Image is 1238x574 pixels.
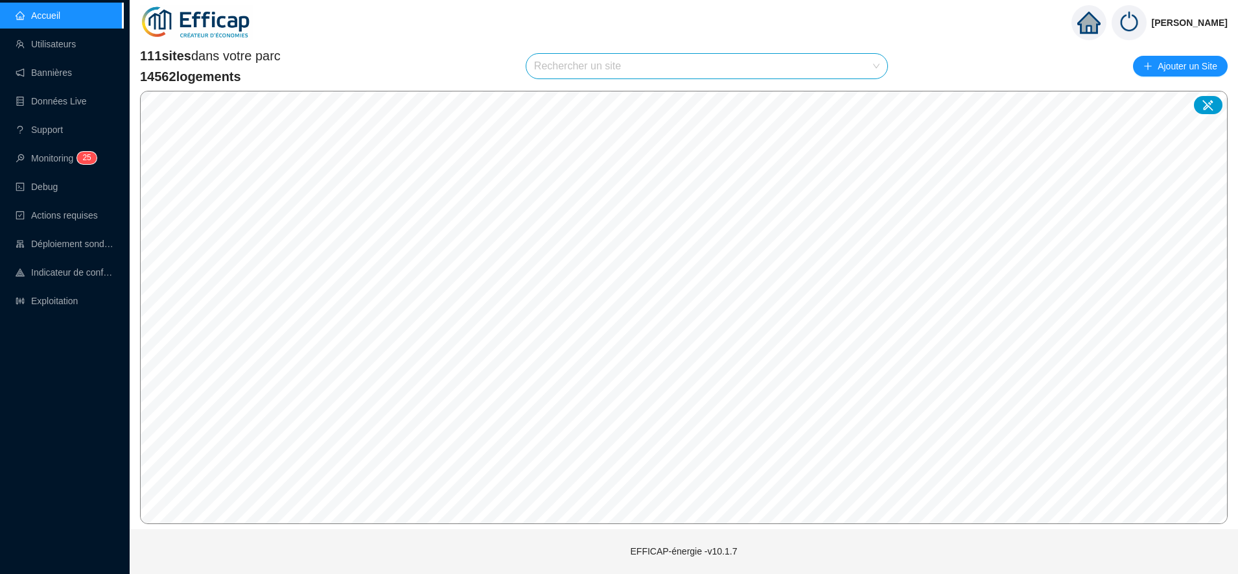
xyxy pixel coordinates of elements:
[16,153,93,163] a: monitorMonitoring25
[16,10,60,21] a: homeAccueil
[16,96,87,106] a: databaseDonnées Live
[16,239,114,249] a: clusterDéploiement sondes
[16,296,78,306] a: slidersExploitation
[82,153,87,162] span: 2
[16,182,58,192] a: codeDebug
[1152,2,1228,43] span: [PERSON_NAME]
[1143,62,1152,71] span: plus
[16,125,63,135] a: questionSupport
[16,67,72,78] a: notificationBannières
[16,211,25,220] span: check-square
[140,47,281,65] span: dans votre parc
[87,153,91,162] span: 5
[631,546,738,556] span: EFFICAP-énergie - v10.1.7
[31,210,98,221] span: Actions requises
[140,67,281,86] span: 14562 logements
[1112,5,1147,40] img: power
[140,49,191,63] span: 111 sites
[1077,11,1101,34] span: home
[16,267,114,278] a: heat-mapIndicateur de confort
[77,152,96,164] sup: 25
[141,91,1227,523] canvas: Map
[16,39,76,49] a: teamUtilisateurs
[1133,56,1228,77] button: Ajouter un Site
[1158,57,1217,75] span: Ajouter un Site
